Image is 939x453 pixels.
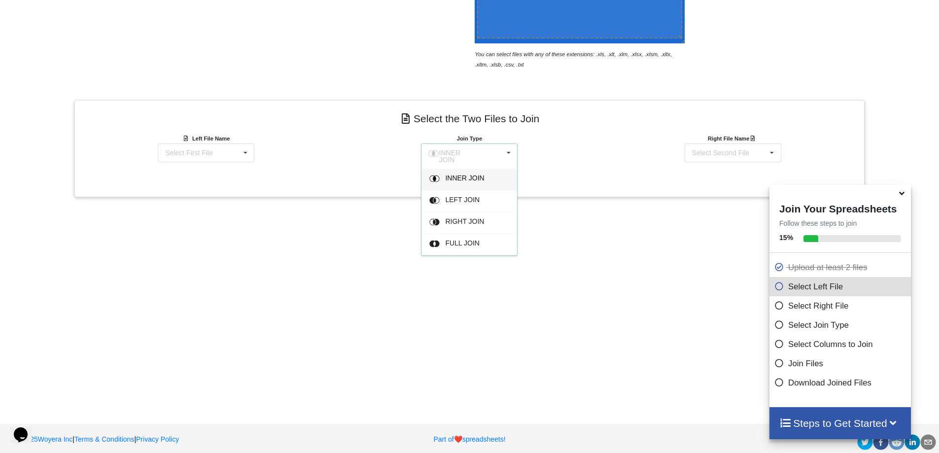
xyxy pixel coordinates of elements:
div: twitter [857,434,873,450]
p: Join Files [774,357,908,370]
span: heart [454,435,462,443]
b: Right File Name [708,136,758,141]
h4: Steps to Get Started [779,417,901,429]
span: FULL JOIN [446,239,480,247]
i: You can select files with any of these extensions: .xls, .xlt, .xlm, .xlsx, .xlsm, .xltx, .xltm, ... [475,51,672,68]
span: RIGHT JOIN [446,217,485,225]
span: INNER JOIN [446,174,485,182]
p: | | [11,434,308,444]
p: Select Join Type [774,319,908,331]
p: Select Columns to Join [774,338,908,350]
a: Privacy Policy [136,435,179,443]
b: Left File Name [192,136,230,141]
b: Join Type [457,136,482,141]
div: reddit [889,434,904,450]
h4: Select the Two Files to Join [82,107,857,130]
a: 2025Woyera Inc [11,435,73,443]
h4: Join Your Spreadsheets [769,200,911,215]
div: facebook [873,434,889,450]
a: Terms & Conditions [74,435,134,443]
p: Follow these steps to join [769,218,911,228]
span: LEFT JOIN [446,196,480,204]
div: linkedin [904,434,920,450]
div: Select First File [165,149,212,156]
p: Select Left File [774,280,908,293]
p: Upload at least 2 files [774,261,908,274]
a: Part ofheartspreadsheets! [433,435,505,443]
b: 15 % [779,234,793,242]
p: Download Joined Files [774,377,908,389]
span: INNER JOIN [439,149,461,164]
p: Select Right File [774,300,908,312]
iframe: chat widget [10,414,41,443]
div: Select Second File [692,149,750,156]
